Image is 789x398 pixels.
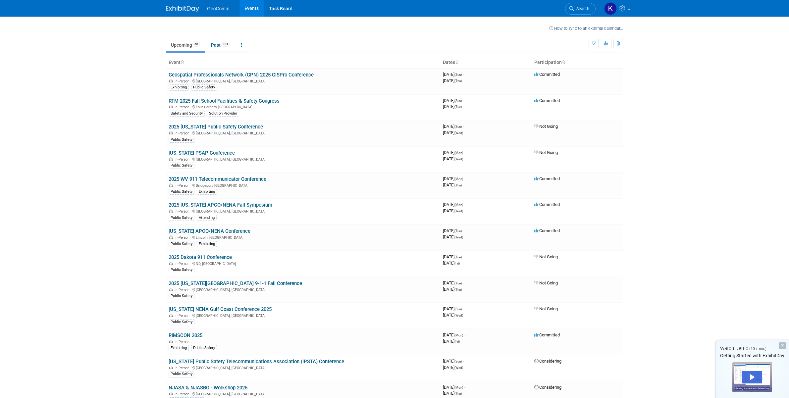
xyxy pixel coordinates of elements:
[175,105,191,109] span: In-Person
[454,340,460,343] span: (Fri)
[169,130,438,135] div: [GEOGRAPHIC_DATA], [GEOGRAPHIC_DATA]
[169,306,272,312] a: [US_STATE] NENA Gulf Coast Conference 2025
[464,385,465,390] span: -
[166,39,205,51] a: Upcoming50
[534,124,558,129] span: Not Going
[454,177,463,181] span: (Mon)
[169,366,173,369] img: In-Person Event
[169,202,272,208] a: 2025 [US_STATE] APCO/NENA Fall Symposium
[443,339,460,344] span: [DATE]
[440,57,532,68] th: Dates
[534,150,558,155] span: Not Going
[169,215,194,221] div: Public Safety
[463,98,464,103] span: -
[454,79,462,83] span: (Thu)
[454,281,462,285] span: (Tue)
[534,228,560,233] span: Committed
[175,235,191,240] span: In-Person
[455,60,458,65] a: Sort by Start Date
[169,84,189,90] div: Exhibiting
[443,208,463,213] span: [DATE]
[463,359,464,364] span: -
[443,254,464,259] span: [DATE]
[175,366,191,370] span: In-Person
[534,72,560,77] span: Committed
[562,60,565,65] a: Sort by Participation Type
[169,98,280,104] a: RTM 2025 Fall School Facilities & Safety Congress
[169,72,314,78] a: Geospatial Professionals Network (GPN) 2025 GISPro Conference
[749,346,766,351] span: (13 mins)
[715,352,789,359] div: Getting Started with ExhibitDay
[454,333,463,337] span: (Mon)
[534,98,560,103] span: Committed
[169,208,438,214] div: [GEOGRAPHIC_DATA], [GEOGRAPHIC_DATA]
[169,345,189,351] div: Exhibiting
[169,183,173,187] img: In-Person Event
[175,209,191,214] span: In-Person
[463,254,464,259] span: -
[169,288,173,291] img: In-Person Event
[534,202,560,207] span: Committed
[534,176,560,181] span: Committed
[534,385,561,390] span: Considering
[454,151,463,155] span: (Mon)
[463,72,464,77] span: -
[175,131,191,135] span: In-Person
[169,79,173,82] img: In-Person Event
[169,157,173,161] img: In-Person Event
[169,280,302,286] a: 2025 [US_STATE][GEOGRAPHIC_DATA] 9-1-1 Fall Conference
[169,365,438,370] div: [GEOGRAPHIC_DATA], [GEOGRAPHIC_DATA]
[443,313,463,318] span: [DATE]
[169,176,266,182] a: 2025 WV 911 Telecommunicator Conference
[454,262,460,265] span: (Fri)
[443,98,464,103] span: [DATE]
[463,228,464,233] span: -
[454,386,463,389] span: (Mon)
[443,202,465,207] span: [DATE]
[454,209,463,213] span: (Wed)
[443,176,465,181] span: [DATE]
[443,150,465,155] span: [DATE]
[206,39,235,51] a: Past134
[169,78,438,83] div: [GEOGRAPHIC_DATA], [GEOGRAPHIC_DATA]
[197,215,217,221] div: Attending
[169,137,194,143] div: Public Safety
[534,254,558,259] span: Not Going
[175,392,191,396] span: In-Person
[534,359,561,364] span: Considering
[443,124,464,129] span: [DATE]
[454,288,462,291] span: (Thu)
[175,340,191,344] span: In-Person
[454,131,463,135] span: (Wed)
[454,105,462,109] span: (Tue)
[464,176,465,181] span: -
[443,365,463,370] span: [DATE]
[715,345,789,352] div: Watch Demo
[191,84,217,90] div: Public Safety
[454,307,462,311] span: (Sun)
[169,228,250,234] a: [US_STATE] APCO/NENA Conference
[443,72,464,77] span: [DATE]
[191,345,217,351] div: Public Safety
[169,234,438,240] div: Lincoln, [GEOGRAPHIC_DATA]
[443,306,464,311] span: [DATE]
[463,280,464,285] span: -
[454,366,463,370] span: (Wed)
[169,267,194,273] div: Public Safety
[454,125,462,128] span: (Sun)
[779,342,786,349] div: Dismiss
[464,150,465,155] span: -
[463,124,464,129] span: -
[454,392,462,395] span: (Thu)
[443,130,463,135] span: [DATE]
[169,313,438,318] div: [GEOGRAPHIC_DATA], [GEOGRAPHIC_DATA]
[169,287,438,292] div: [GEOGRAPHIC_DATA], [GEOGRAPHIC_DATA]
[454,99,462,103] span: (Sun)
[169,209,173,213] img: In-Person Event
[454,360,462,363] span: (Sun)
[169,293,194,299] div: Public Safety
[169,319,194,325] div: Public Safety
[443,228,464,233] span: [DATE]
[207,111,239,117] div: Solution Provider
[443,104,462,109] span: [DATE]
